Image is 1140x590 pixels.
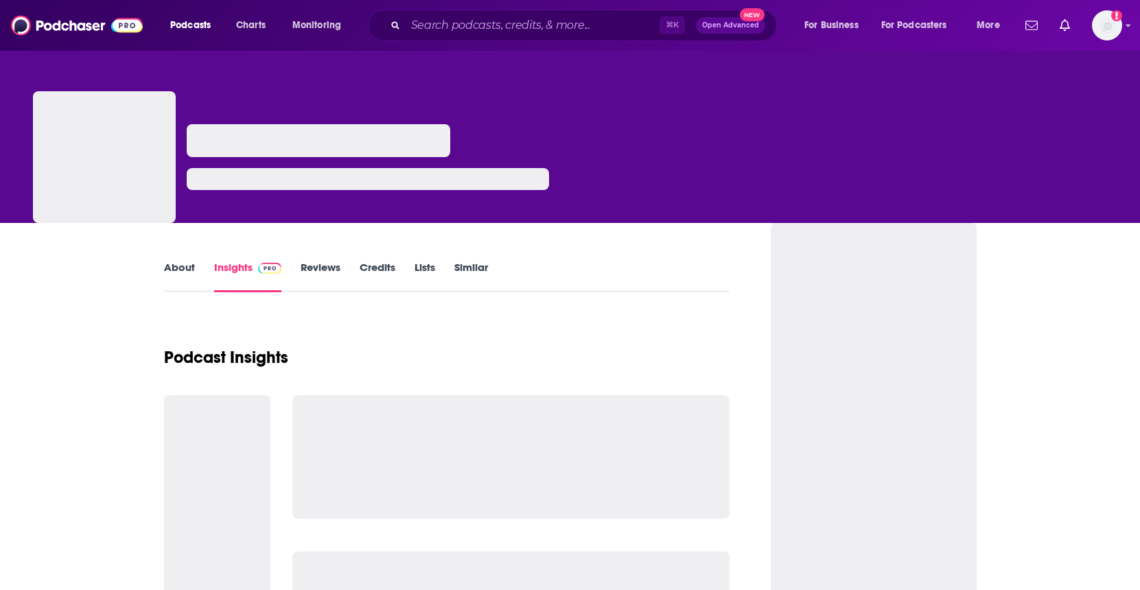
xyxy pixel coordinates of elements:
button: open menu [872,14,967,36]
a: Show notifications dropdown [1020,14,1043,37]
button: open menu [283,14,359,36]
svg: Add a profile image [1111,10,1122,21]
a: Reviews [301,261,340,292]
div: Search podcasts, credits, & more... [381,10,790,41]
button: Open AdvancedNew [696,17,765,34]
button: open menu [795,14,876,36]
button: open menu [967,14,1017,36]
span: Open Advanced [702,22,759,29]
input: Search podcasts, credits, & more... [406,14,660,36]
span: More [977,16,1000,35]
span: For Podcasters [881,16,947,35]
a: Similar [454,261,488,292]
span: For Business [804,16,859,35]
img: Podchaser Pro [258,263,282,274]
a: Credits [360,261,395,292]
a: Show notifications dropdown [1054,14,1075,37]
span: Monitoring [292,16,341,35]
a: About [164,261,195,292]
img: User Profile [1092,10,1122,40]
a: Charts [227,14,274,36]
span: ⌘ K [660,16,685,34]
button: open menu [161,14,229,36]
a: InsightsPodchaser Pro [214,261,282,292]
span: Charts [236,16,266,35]
span: New [740,8,765,21]
a: Lists [415,261,435,292]
button: Show profile menu [1092,10,1122,40]
span: Logged in as KTMSseat4 [1092,10,1122,40]
h1: Podcast Insights [164,347,288,368]
span: Podcasts [170,16,211,35]
img: Podchaser - Follow, Share and Rate Podcasts [11,12,143,38]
